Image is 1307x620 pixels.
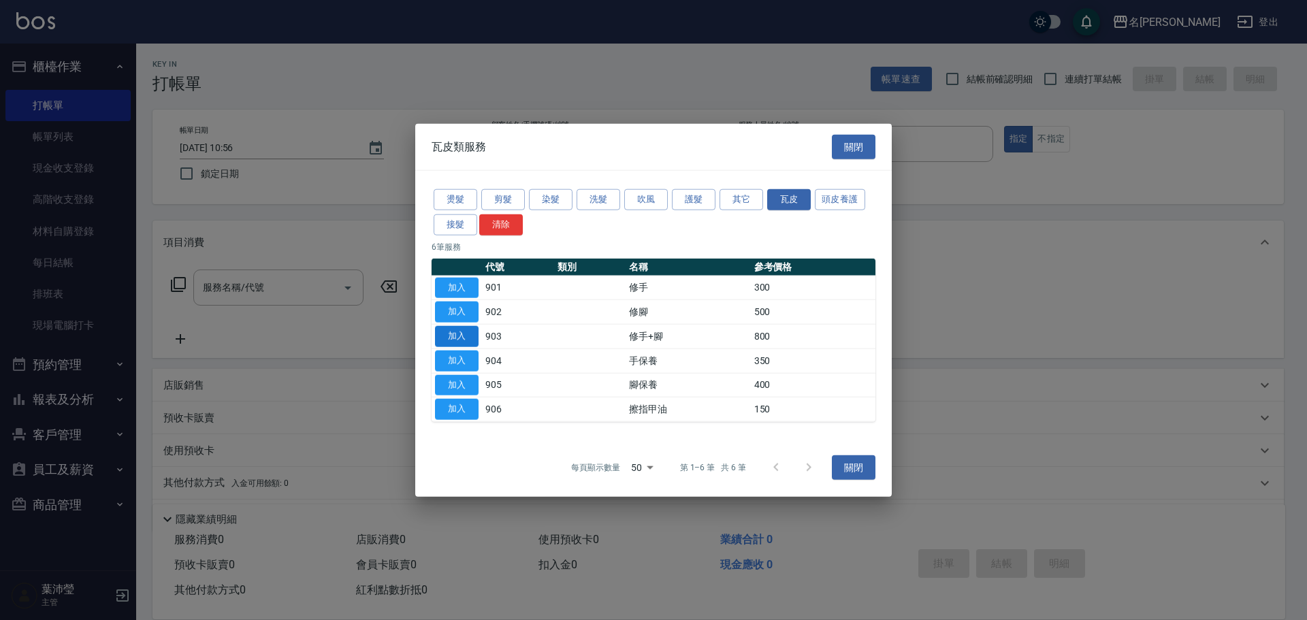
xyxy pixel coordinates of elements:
[626,258,750,276] th: 名稱
[529,189,572,210] button: 染髮
[435,350,479,371] button: 加入
[482,373,554,397] td: 905
[482,276,554,300] td: 901
[680,461,746,474] p: 第 1–6 筆 共 6 筆
[626,299,750,324] td: 修腳
[571,461,620,474] p: 每頁顯示數量
[434,214,477,235] button: 接髮
[751,299,875,324] td: 500
[832,455,875,480] button: 關閉
[672,189,715,210] button: 護髮
[626,324,750,348] td: 修手+腳
[626,348,750,373] td: 手保養
[482,397,554,421] td: 906
[432,240,875,252] p: 6 筆服務
[751,397,875,421] td: 150
[626,449,658,486] div: 50
[435,326,479,347] button: 加入
[751,373,875,397] td: 400
[815,189,865,210] button: 頭皮養護
[751,348,875,373] td: 350
[482,324,554,348] td: 903
[720,189,763,210] button: 其它
[435,374,479,395] button: 加入
[482,299,554,324] td: 902
[832,134,875,159] button: 關閉
[767,189,811,210] button: 瓦皮
[751,258,875,276] th: 參考價格
[435,301,479,323] button: 加入
[481,189,525,210] button: 剪髮
[626,373,750,397] td: 腳保養
[751,324,875,348] td: 800
[626,276,750,300] td: 修手
[624,189,668,210] button: 吹風
[479,214,523,235] button: 清除
[751,276,875,300] td: 300
[435,399,479,420] button: 加入
[434,189,477,210] button: 燙髮
[482,348,554,373] td: 904
[626,397,750,421] td: 擦指甲油
[435,277,479,298] button: 加入
[432,140,486,153] span: 瓦皮類服務
[577,189,620,210] button: 洗髮
[482,258,554,276] th: 代號
[554,258,626,276] th: 類別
